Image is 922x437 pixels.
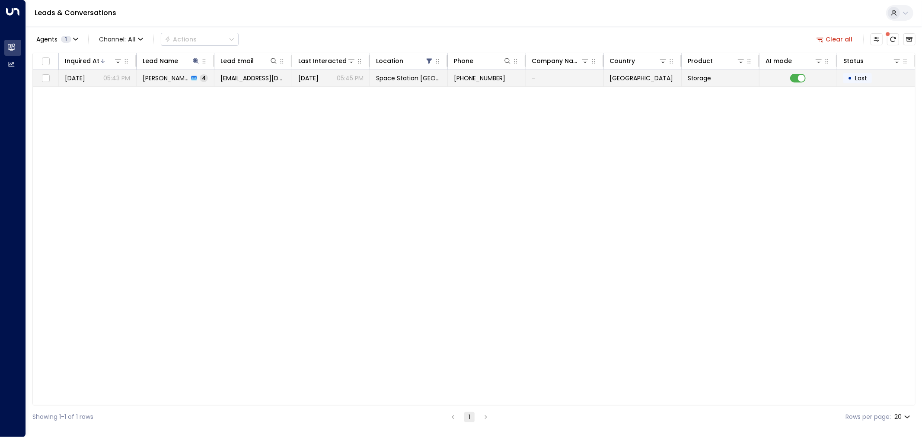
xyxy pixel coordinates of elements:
div: Inquired At [65,56,99,66]
div: 20 [894,411,912,423]
div: AI mode [766,56,823,66]
div: Location [376,56,434,66]
div: Actions [165,35,197,43]
div: Button group with a nested menu [161,33,239,46]
span: Toggle select all [40,56,51,67]
button: Customize [871,33,883,45]
div: Inquired At [65,56,122,66]
span: 4 [200,74,208,82]
button: Channel:All [96,33,147,45]
p: 05:45 PM [337,74,364,82]
span: Space Station Wakefield [376,74,441,82]
p: 05:43 PM [103,74,130,82]
button: Actions [161,33,239,46]
span: All [128,36,136,43]
div: Phone [454,56,473,66]
div: Product [688,56,713,66]
div: Company Name [532,56,581,66]
button: Clear all [813,33,856,45]
div: AI mode [766,56,792,66]
div: Last Interacted [298,56,356,66]
td: - [526,70,604,86]
a: Leads & Conversations [35,8,116,18]
div: Lead Name [143,56,200,66]
div: Last Interacted [298,56,347,66]
span: Aug 19, 2025 [298,74,319,82]
div: Company Name [532,56,590,66]
span: Toggle select row [40,73,51,84]
div: Status [843,56,864,66]
div: Phone [454,56,511,66]
div: • [848,71,852,85]
span: Channel: [96,33,147,45]
span: Agents [36,36,57,42]
span: Storage [688,74,711,82]
div: Lead Name [143,56,178,66]
button: Archived Leads [903,33,916,45]
span: Michael Patterson [143,74,188,82]
div: Location [376,56,403,66]
div: Lead Email [220,56,278,66]
div: Status [843,56,901,66]
span: 1 [61,36,71,43]
button: Agents1 [32,33,81,45]
label: Rows per page: [845,412,891,421]
span: mickypat@talktalk.net [220,74,286,82]
span: There are new threads available. Refresh the grid to view the latest updates. [887,33,899,45]
button: page 1 [464,412,475,422]
span: United Kingdom [610,74,673,82]
div: Showing 1-1 of 1 rows [32,412,93,421]
span: +447818463904 [454,74,505,82]
span: Aug 09, 2025 [65,74,85,82]
div: Lead Email [220,56,254,66]
div: Country [610,56,635,66]
div: Country [610,56,667,66]
nav: pagination navigation [447,412,491,422]
span: Lost [855,74,867,82]
div: Product [688,56,745,66]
